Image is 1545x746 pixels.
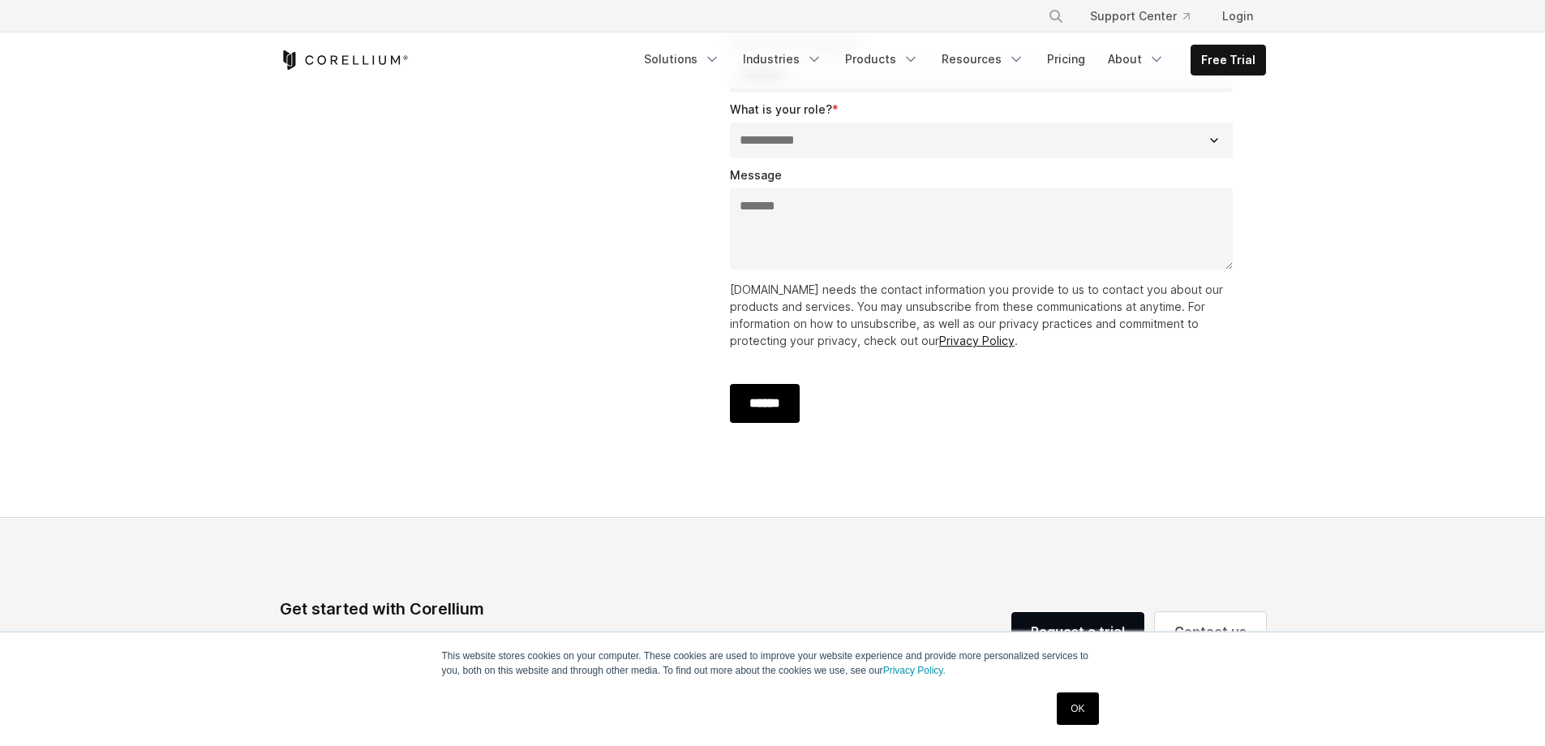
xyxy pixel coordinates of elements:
[280,597,695,621] div: Get started with Corellium
[730,168,782,182] span: Message
[932,45,1034,74] a: Resources
[730,281,1240,349] p: [DOMAIN_NAME] needs the contact information you provide to us to contact you about our products a...
[1209,2,1266,31] a: Login
[1057,692,1098,725] a: OK
[939,334,1015,347] a: Privacy Policy
[280,50,409,70] a: Corellium Home
[280,627,695,666] p: We’re here to help you revolutionize your security and development practices with pioneering tech...
[730,102,832,116] span: What is your role?
[733,45,832,74] a: Industries
[1041,2,1071,31] button: Search
[1011,612,1144,651] a: Request a trial
[1077,2,1203,31] a: Support Center
[1028,2,1266,31] div: Navigation Menu
[1037,45,1095,74] a: Pricing
[1155,612,1266,651] a: Contact us
[1098,45,1174,74] a: About
[883,665,946,676] a: Privacy Policy.
[835,45,929,74] a: Products
[1191,45,1265,75] a: Free Trial
[634,45,1266,75] div: Navigation Menu
[442,649,1104,678] p: This website stores cookies on your computer. These cookies are used to improve your website expe...
[634,45,730,74] a: Solutions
